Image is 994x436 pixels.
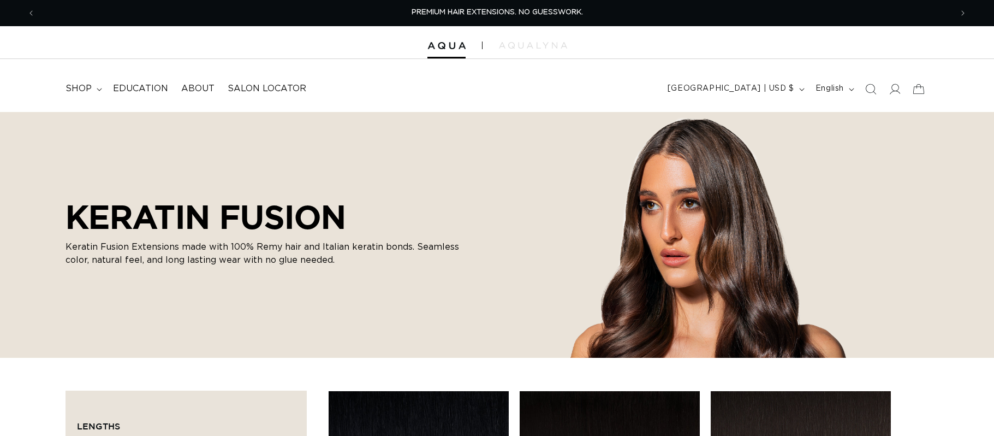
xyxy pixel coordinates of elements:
a: Education [106,76,175,101]
button: English [809,79,859,99]
summary: shop [59,76,106,101]
img: Aqua Hair Extensions [427,42,466,50]
span: PREMIUM HAIR EXTENSIONS. NO GUESSWORK. [412,9,583,16]
span: About [181,83,215,95]
a: About [175,76,221,101]
span: shop [66,83,92,95]
a: Salon Locator [221,76,313,101]
h2: KERATIN FUSION [66,198,480,236]
span: Education [113,83,168,95]
span: [GEOGRAPHIC_DATA] | USD $ [668,83,794,95]
button: Previous announcement [19,3,43,23]
img: aqualyna.com [499,42,567,49]
span: English [816,83,844,95]
button: Next announcement [951,3,975,23]
span: Lengths [77,421,120,431]
summary: Search [859,77,883,101]
button: [GEOGRAPHIC_DATA] | USD $ [661,79,809,99]
span: Salon Locator [228,83,306,95]
p: Keratin Fusion Extensions made with 100% Remy hair and Italian keratin bonds. Seamless color, nat... [66,240,480,267]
